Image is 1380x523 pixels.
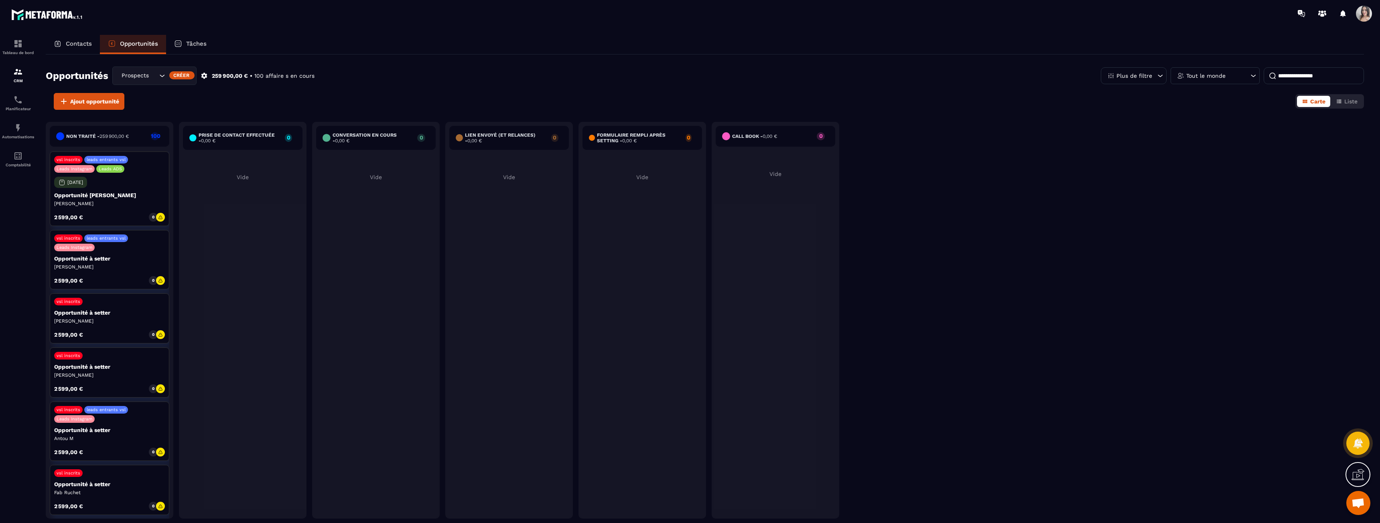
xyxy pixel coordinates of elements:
p: Opportunité [PERSON_NAME] [54,192,165,198]
p: Vide [183,174,302,180]
span: 0,00 € [201,138,215,143]
p: Leads Instagram [57,245,92,250]
h6: Prise de contact effectuée - [199,132,281,143]
p: [PERSON_NAME] [54,318,165,324]
div: Search for option [112,67,197,85]
p: 0 [817,133,825,139]
p: Opportunité à setter [54,427,165,433]
a: Opportunités [100,35,166,54]
h2: Opportunités [46,68,108,84]
a: formationformationTableau de bord [2,33,34,61]
button: Liste [1331,96,1362,107]
p: 2 599,00 € [54,332,83,337]
p: Tâches [186,40,207,47]
p: Planificateur [2,107,34,111]
span: Carte [1310,98,1325,105]
p: Leads Instagram [57,416,92,422]
button: Carte [1297,96,1330,107]
p: [PERSON_NAME] [54,200,165,207]
p: [PERSON_NAME] [54,264,165,270]
p: 0 [152,214,154,220]
p: [PERSON_NAME] [54,372,165,378]
p: 0 [686,135,692,140]
a: automationsautomationsAutomatisations [2,117,34,145]
p: Vide [316,174,436,180]
p: CRM [2,79,34,83]
p: vsl inscrits [57,353,80,358]
p: Opportunité à setter [54,363,165,370]
h6: Lien envoyé (et relances) - [465,132,547,143]
a: accountantaccountantComptabilité [2,145,34,173]
span: 0,00 € [763,133,777,139]
p: 259 900,00 € [212,72,248,80]
p: vsl inscrits [57,299,80,304]
img: accountant [13,151,23,161]
a: Tâches [166,35,215,54]
p: 0 [417,135,425,140]
p: 100 affaire s en cours [254,72,315,80]
h6: Formulaire rempli après setting - [597,132,681,143]
p: Opportunité à setter [54,481,165,487]
p: Fab Ruchet [54,489,165,496]
p: Vide [716,171,835,177]
p: Vide [449,174,569,180]
span: 0,00 € [622,138,637,143]
p: 0 [551,135,559,140]
p: Leads Instagram [57,166,92,172]
p: Tout le monde [1186,73,1226,79]
a: Contacts [46,35,100,54]
h6: Conversation en cours - [333,132,414,143]
h6: Call book - [732,133,777,139]
p: 0 [152,278,154,283]
h6: Non traité - [66,133,129,139]
input: Search for option [149,71,157,80]
span: 0,00 € [335,138,349,143]
p: leads entrants vsl [87,407,126,412]
p: Comptabilité [2,163,34,167]
span: Ajout opportunité [70,97,119,105]
p: Opportunité à setter [54,309,165,316]
img: automations [13,123,23,133]
p: 2 599,00 € [54,278,83,283]
p: Antou M [54,435,165,442]
span: 259 900,00 € [99,133,129,139]
span: 0,00 € [467,138,482,143]
p: 2 599,00 € [54,214,83,220]
span: Liste [1344,98,1358,105]
p: Opportunité à setter [54,255,165,262]
span: Prospects Libres [120,71,149,80]
a: formationformationCRM [2,61,34,89]
p: [DATE] [67,180,83,185]
img: scheduler [13,95,23,105]
a: schedulerschedulerPlanificateur [2,89,34,117]
p: Plus de filtre [1116,73,1152,79]
p: leads entrants vsl [87,236,126,241]
p: 0 [152,449,154,455]
p: Vide [582,174,702,180]
div: Créer [169,71,195,79]
p: vsl inscrits [57,236,80,241]
img: formation [13,67,23,77]
a: Ouvrir le chat [1346,491,1370,515]
p: 0 [152,332,154,337]
p: 0 [152,386,154,392]
p: 2 599,00 € [54,503,83,509]
img: logo [11,7,83,22]
p: 100 [151,133,159,139]
p: 0 [285,135,292,140]
p: leads entrants vsl [87,157,126,162]
p: 2 599,00 € [54,386,83,392]
p: 2 599,00 € [54,449,83,455]
p: Tableau de bord [2,50,34,55]
img: formation [13,39,23,48]
p: Automatisations [2,135,34,139]
p: vsl inscrits [57,157,80,162]
p: vsl inscrits [57,470,80,476]
p: Contacts [66,40,92,47]
p: Leads ADS [99,166,122,172]
p: 0 [152,503,154,509]
p: Opportunités [120,40,158,47]
button: Ajout opportunité [54,93,124,110]
p: vsl inscrits [57,407,80,412]
p: • [250,72,252,80]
